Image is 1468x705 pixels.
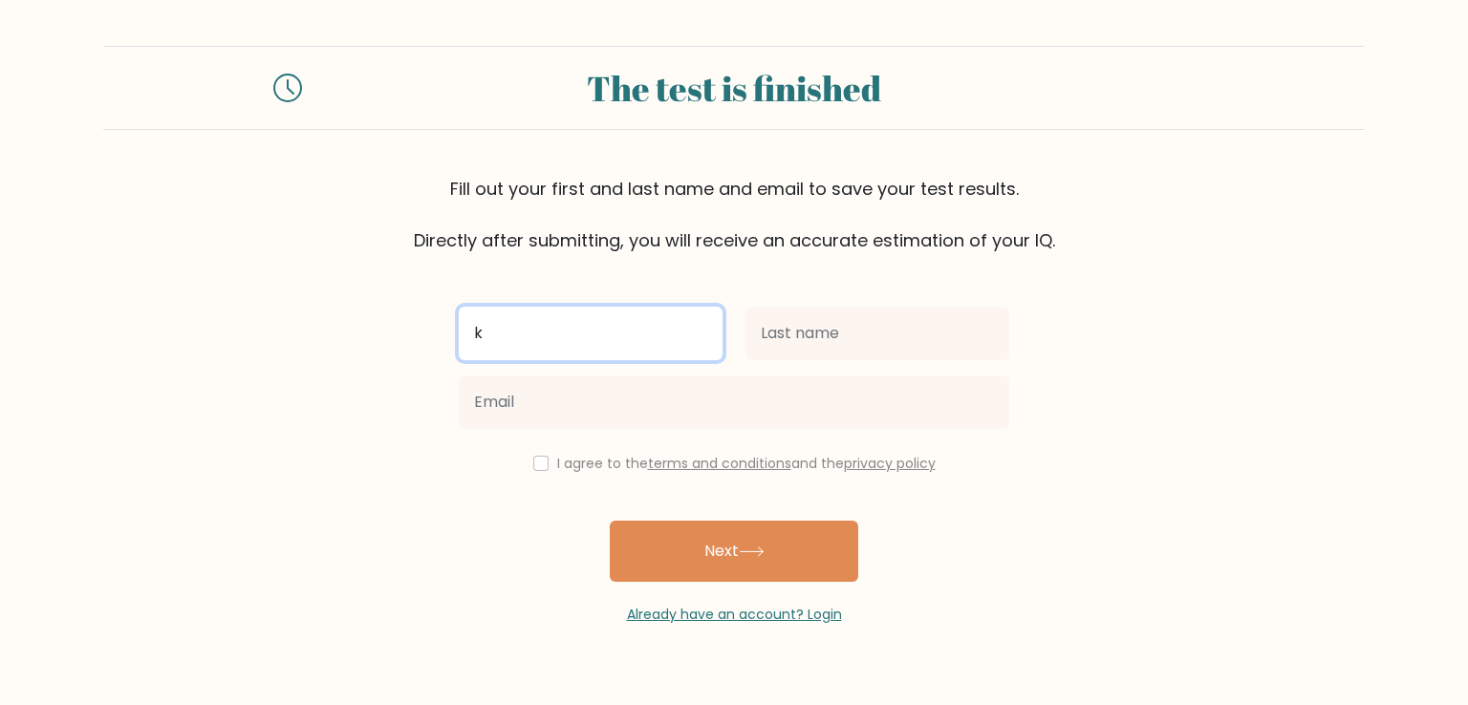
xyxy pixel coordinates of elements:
[610,521,858,582] button: Next
[648,454,791,473] a: terms and conditions
[459,375,1009,429] input: Email
[459,307,723,360] input: First name
[844,454,936,473] a: privacy policy
[745,307,1009,360] input: Last name
[627,605,842,624] a: Already have an account? Login
[325,62,1143,114] div: The test is finished
[103,176,1365,253] div: Fill out your first and last name and email to save your test results. Directly after submitting,...
[557,454,936,473] label: I agree to the and the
